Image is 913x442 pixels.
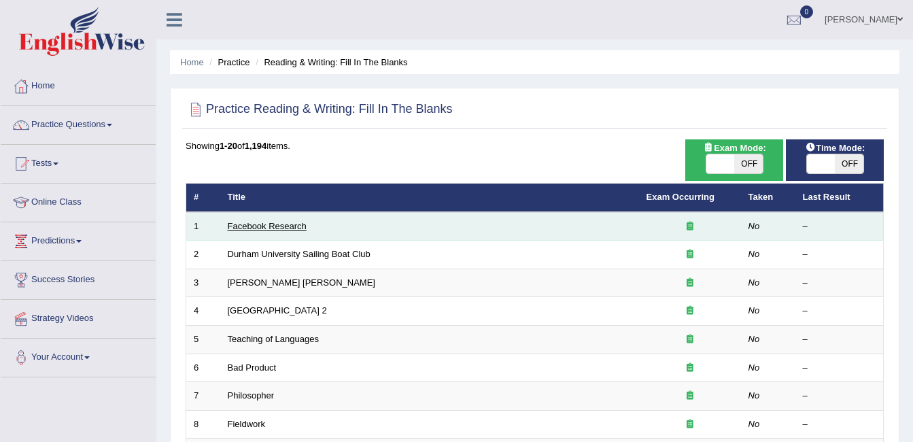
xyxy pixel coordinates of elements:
[803,362,876,375] div: –
[245,141,267,151] b: 1,194
[647,248,734,261] div: Exam occurring question
[186,410,220,439] td: 8
[228,334,319,344] a: Teaching of Languages
[647,192,714,202] a: Exam Occurring
[803,418,876,431] div: –
[803,220,876,233] div: –
[647,333,734,346] div: Exam occurring question
[186,99,453,120] h2: Practice Reading & Writing: Fill In The Blanks
[800,5,814,18] span: 0
[228,249,371,259] a: Durham University Sailing Boat Club
[228,305,327,316] a: [GEOGRAPHIC_DATA] 2
[1,300,156,334] a: Strategy Videos
[186,326,220,354] td: 5
[252,56,407,69] li: Reading & Writing: Fill In The Blanks
[1,106,156,140] a: Practice Questions
[220,184,639,212] th: Title
[748,221,760,231] em: No
[1,67,156,101] a: Home
[228,221,307,231] a: Facebook Research
[748,249,760,259] em: No
[1,222,156,256] a: Predictions
[228,390,275,401] a: Philosopher
[186,382,220,411] td: 7
[647,418,734,431] div: Exam occurring question
[647,277,734,290] div: Exam occurring question
[186,139,884,152] div: Showing of items.
[180,57,204,67] a: Home
[748,305,760,316] em: No
[186,184,220,212] th: #
[795,184,884,212] th: Last Result
[803,333,876,346] div: –
[1,339,156,373] a: Your Account
[835,154,863,173] span: OFF
[1,184,156,218] a: Online Class
[647,305,734,318] div: Exam occurring question
[647,390,734,403] div: Exam occurring question
[186,241,220,269] td: 2
[228,419,266,429] a: Fieldwork
[186,354,220,382] td: 6
[697,141,771,155] span: Exam Mode:
[685,139,783,181] div: Show exams occurring in exams
[748,419,760,429] em: No
[748,334,760,344] em: No
[228,362,277,373] a: Bad Product
[228,277,375,288] a: [PERSON_NAME] [PERSON_NAME]
[647,362,734,375] div: Exam occurring question
[1,261,156,295] a: Success Stories
[206,56,249,69] li: Practice
[186,269,220,297] td: 3
[1,145,156,179] a: Tests
[799,141,870,155] span: Time Mode:
[803,277,876,290] div: –
[186,297,220,326] td: 4
[748,362,760,373] em: No
[220,141,237,151] b: 1-20
[741,184,795,212] th: Taken
[186,212,220,241] td: 1
[748,277,760,288] em: No
[803,248,876,261] div: –
[803,305,876,318] div: –
[734,154,763,173] span: OFF
[803,390,876,403] div: –
[748,390,760,401] em: No
[647,220,734,233] div: Exam occurring question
